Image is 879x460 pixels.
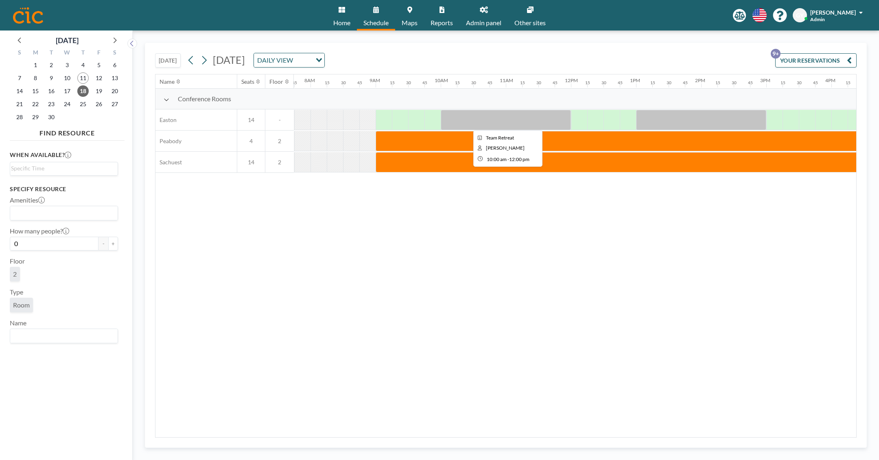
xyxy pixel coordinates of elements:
[46,85,57,97] span: Tuesday, September 16, 2025
[91,48,107,59] div: F
[825,77,835,83] div: 4PM
[333,20,350,26] span: Home
[466,20,501,26] span: Admin panel
[295,55,311,65] input: Search for option
[810,9,856,16] span: [PERSON_NAME]
[732,80,737,85] div: 30
[30,85,41,97] span: Monday, September 15, 2025
[265,116,294,124] span: -
[435,77,448,83] div: 10AM
[431,20,453,26] span: Reports
[667,80,671,85] div: 30
[93,85,105,97] span: Friday, September 19, 2025
[304,77,315,83] div: 8AM
[536,80,541,85] div: 30
[13,301,30,309] span: Room
[155,116,177,124] span: Easton
[30,111,41,123] span: Monday, September 29, 2025
[813,80,818,85] div: 45
[10,126,125,137] h4: FIND RESOURCE
[75,48,91,59] div: T
[810,16,825,22] span: Admin
[237,159,265,166] span: 14
[98,237,108,251] button: -
[402,20,418,26] span: Maps
[155,53,181,68] button: [DATE]
[12,48,28,59] div: S
[108,237,118,251] button: +
[14,98,25,110] span: Sunday, September 21, 2025
[507,156,509,162] span: -
[553,80,558,85] div: 45
[585,80,590,85] div: 15
[13,7,43,24] img: organization-logo
[406,80,411,85] div: 30
[514,20,546,26] span: Other sites
[341,80,346,85] div: 30
[265,137,294,145] span: 2
[109,98,120,110] span: Saturday, September 27, 2025
[107,48,122,59] div: S
[30,59,41,71] span: Monday, September 1, 2025
[760,77,770,83] div: 3PM
[520,80,525,85] div: 15
[61,85,73,97] span: Wednesday, September 17, 2025
[213,54,245,66] span: [DATE]
[93,72,105,84] span: Friday, September 12, 2025
[30,98,41,110] span: Monday, September 22, 2025
[30,72,41,84] span: Monday, September 8, 2025
[630,77,640,83] div: 1PM
[28,48,44,59] div: M
[93,59,105,71] span: Friday, September 5, 2025
[775,53,857,68] button: YOUR RESERVATIONS9+
[109,72,120,84] span: Saturday, September 13, 2025
[77,59,89,71] span: Thursday, September 4, 2025
[486,135,514,141] span: Team Retreat
[471,80,476,85] div: 30
[325,80,330,85] div: 15
[77,72,89,84] span: Thursday, September 11, 2025
[618,80,623,85] div: 45
[509,156,529,162] span: 12:00 PM
[46,72,57,84] span: Tuesday, September 9, 2025
[61,98,73,110] span: Wednesday, September 24, 2025
[486,145,525,151] span: Alicia Menendez
[11,164,113,173] input: Search for option
[370,77,380,83] div: 9AM
[390,80,395,85] div: 15
[683,80,688,85] div: 45
[14,111,25,123] span: Sunday, September 28, 2025
[846,80,851,85] div: 15
[487,156,507,162] span: 10:00 AM
[77,85,89,97] span: Thursday, September 18, 2025
[93,98,105,110] span: Friday, September 26, 2025
[10,257,25,265] label: Floor
[59,48,75,59] div: W
[14,85,25,97] span: Sunday, September 14, 2025
[771,49,781,59] p: 9+
[14,72,25,84] span: Sunday, September 7, 2025
[455,80,460,85] div: 15
[10,185,118,193] h3: Specify resource
[357,80,362,85] div: 45
[715,80,720,85] div: 15
[109,59,120,71] span: Saturday, September 6, 2025
[565,77,578,83] div: 12PM
[292,80,297,85] div: 45
[46,59,57,71] span: Tuesday, September 2, 2025
[237,116,265,124] span: 14
[61,59,73,71] span: Wednesday, September 3, 2025
[11,331,113,341] input: Search for option
[237,137,265,145] span: 4
[10,288,23,296] label: Type
[46,98,57,110] span: Tuesday, September 23, 2025
[77,98,89,110] span: Thursday, September 25, 2025
[10,196,45,204] label: Amenities
[797,80,802,85] div: 30
[265,159,294,166] span: 2
[46,111,57,123] span: Tuesday, September 30, 2025
[155,137,181,145] span: Peabody
[269,78,283,85] div: Floor
[500,77,513,83] div: 11AM
[155,159,182,166] span: Sachuest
